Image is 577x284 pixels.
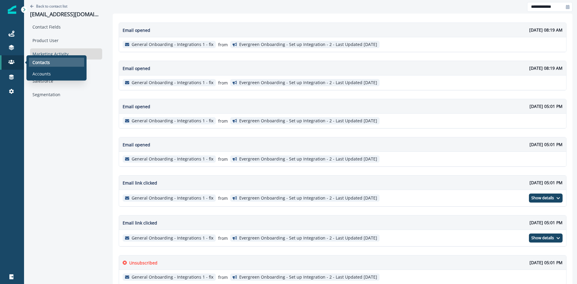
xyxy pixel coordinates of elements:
p: [DATE] 05:01 PM [530,179,563,186]
p: Evergreen Onboarding - Set up Integration - 2 - Last Updated [DATE] [239,80,377,85]
button: Show details [529,194,563,203]
p: Evergreen Onboarding - Set up Integration - 2 - Last Updated [DATE] [239,42,377,47]
p: [DATE] 05:01 PM [530,219,563,226]
p: Evergreen Onboarding - Set up Integration - 2 - Last Updated [DATE] [239,275,377,280]
p: Email link clicked [123,180,157,186]
p: General Onboarding - Integrations 1 - fix [132,236,213,241]
p: from [218,195,228,201]
p: Email opened [123,103,150,110]
p: Evergreen Onboarding - Set up Integration - 2 - Last Updated [DATE] [239,196,377,201]
p: Email opened [123,65,150,72]
p: General Onboarding - Integrations 1 - fix [132,275,213,280]
p: Back to contact list [36,4,67,9]
a: Contacts [29,58,84,67]
p: Show details [531,236,554,240]
p: Accounts [32,71,51,77]
p: Email link clicked [123,220,157,226]
p: [DATE] 05:01 PM [530,141,563,148]
p: from [218,274,228,280]
p: General Onboarding - Integrations 1 - fix [132,196,213,201]
p: Contacts [32,59,50,66]
img: Inflection [8,5,16,14]
a: Accounts [29,69,84,78]
p: from [218,156,228,162]
p: [EMAIL_ADDRESS][DOMAIN_NAME] [30,11,102,18]
p: Evergreen Onboarding - Set up Integration - 2 - Last Updated [DATE] [239,236,377,241]
p: Email opened [123,27,150,33]
div: Contact Fields [30,21,102,32]
p: from [218,118,228,124]
p: [DATE] 05:01 PM [530,259,563,266]
p: Unsubscribed [129,260,157,266]
div: Product User [30,35,102,46]
p: General Onboarding - Integrations 1 - fix [132,42,213,47]
button: Show details [529,234,563,243]
p: Email opened [123,142,150,148]
p: General Onboarding - Integrations 1 - fix [132,157,213,162]
p: from [218,41,228,48]
p: General Onboarding - Integrations 1 - fix [132,80,213,85]
p: from [218,80,228,86]
p: [DATE] 08:19 AM [529,27,563,33]
div: Marketing Activity [30,48,102,60]
p: General Onboarding - Integrations 1 - fix [132,118,213,124]
p: Evergreen Onboarding - Set up Integration - 2 - Last Updated [DATE] [239,157,377,162]
p: Evergreen Onboarding - Set up Integration - 2 - Last Updated [DATE] [239,118,377,124]
div: Segmentation [30,89,102,100]
p: from [218,235,228,241]
p: [DATE] 05:01 PM [530,103,563,109]
button: Go back [30,4,67,9]
p: [DATE] 08:19 AM [529,65,563,71]
div: Salesforce [30,75,102,87]
p: Show details [531,196,554,200]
